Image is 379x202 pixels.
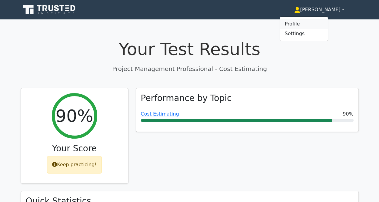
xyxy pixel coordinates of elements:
[141,93,232,103] h3: Performance by Topic
[26,143,123,154] h3: Your Score
[55,106,93,126] h2: 90%
[280,19,328,29] a: Profile
[280,29,328,39] a: Settings
[343,110,354,118] span: 90%
[280,16,328,41] ul: [PERSON_NAME]
[47,156,102,173] div: Keep practicing!
[21,39,359,59] h1: Your Test Results
[141,111,179,117] a: Cost Estimating
[280,4,359,16] a: [PERSON_NAME]
[21,64,359,73] p: Project Management Professional - Cost Estimating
